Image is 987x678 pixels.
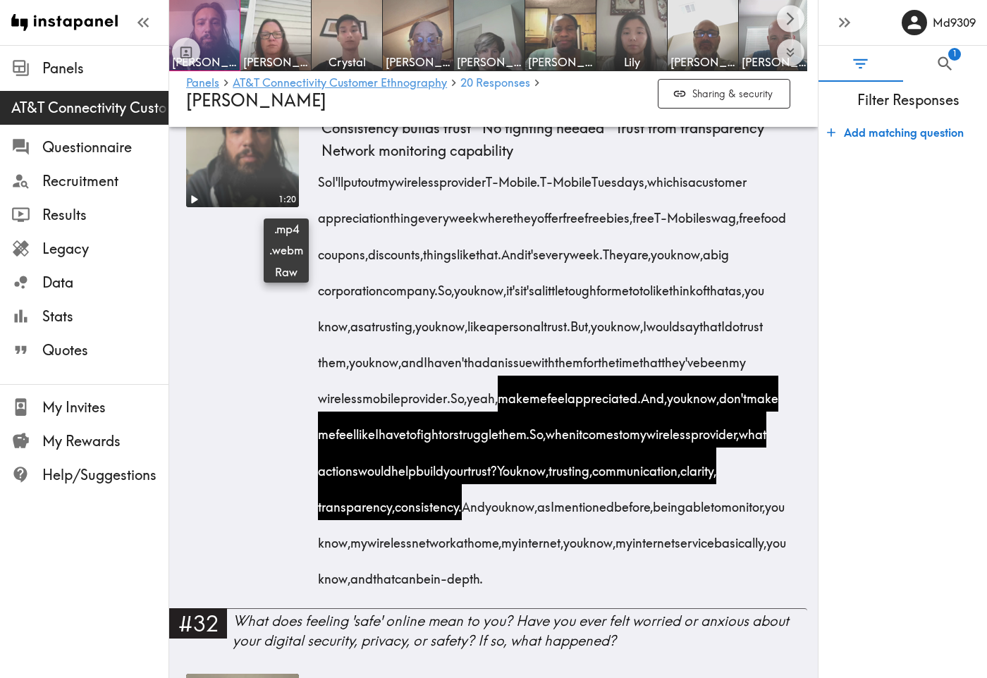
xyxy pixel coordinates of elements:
span: customer [696,159,747,195]
span: you [415,304,435,340]
span: my [729,340,746,376]
span: a [688,159,696,195]
span: would [646,304,680,340]
span: My Invites [42,397,168,417]
span: that [373,556,395,592]
span: your [443,448,467,483]
span: week. [570,231,603,267]
span: trust. [544,304,570,340]
span: swag, [706,195,739,231]
span: So, [529,412,546,448]
span: are, [630,231,651,267]
span: Quotes [42,340,168,360]
span: fight [417,412,442,448]
span: do [725,304,740,340]
span: free [632,195,654,231]
span: Tuesdays, [591,159,647,195]
button: Play [186,192,202,207]
span: 20 Responses [460,77,530,88]
span: a [486,304,494,340]
button: Scroll right [777,5,804,32]
span: it's [506,268,520,304]
span: I [375,412,379,448]
span: know, [670,231,703,267]
span: like [356,412,375,448]
span: I'll [332,159,343,195]
span: Network monitoring capability [316,140,519,162]
span: So, [450,376,467,412]
span: know, [687,376,719,412]
span: And, [641,376,667,412]
span: what [739,412,766,448]
span: actions [318,448,358,483]
span: make [747,376,778,412]
span: put [343,159,361,195]
span: know, [611,304,643,340]
span: where [479,195,513,231]
span: big [711,231,729,267]
div: What does feeling 'safe' online mean to you? Have you ever felt worried or anxious about your dig... [233,611,807,651]
span: my [615,520,632,556]
span: Raw [269,264,303,280]
span: I [551,484,554,520]
div: 1:20 [274,194,299,206]
span: Legacy [42,239,168,259]
span: .mp4 [269,221,303,237]
span: them [555,340,583,376]
span: that [639,340,661,376]
span: you [766,520,786,556]
span: know, [318,304,350,340]
span: you [563,520,583,556]
a: Panels [186,77,219,90]
span: have [379,412,406,448]
span: So [318,159,332,195]
span: issue [505,340,532,376]
span: it [576,412,582,448]
span: Search [936,54,955,73]
span: a [364,304,372,340]
span: build [416,448,443,483]
span: feel [547,376,568,412]
span: Consistency builds trust [316,117,477,140]
span: a [534,268,542,304]
span: Filter Responses [830,90,987,110]
span: to [629,268,639,304]
span: the [598,340,615,376]
span: And [462,484,485,520]
span: trusting, [372,304,415,340]
span: know, [318,556,350,592]
span: internet [632,520,675,556]
span: wireless [646,412,691,448]
span: know, [474,268,506,304]
span: know, [516,448,548,483]
span: which [647,159,680,195]
span: know, [318,520,350,556]
span: of [696,268,706,304]
span: to [711,484,721,520]
button: Expand to show all items [777,39,804,66]
span: feel [336,412,356,448]
span: them, [318,340,349,376]
span: tough [565,268,596,304]
span: Lily [599,54,664,70]
span: like [650,268,669,304]
span: free [563,195,584,231]
span: Data [42,273,168,292]
span: to [619,412,630,448]
span: as [537,484,551,520]
span: know, [435,304,467,340]
span: comes [582,412,619,448]
span: [PERSON_NAME] [742,54,807,70]
span: every [539,231,570,267]
span: wireless [395,159,439,195]
span: Crystal [314,54,379,70]
span: network [412,520,456,556]
span: freebies, [584,195,632,231]
a: .mp4 [264,218,309,240]
span: monitor, [721,484,765,520]
span: Stats [42,307,168,326]
span: I [643,304,646,340]
span: they [513,195,537,231]
a: Raw [264,261,309,283]
span: Results [42,205,168,225]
